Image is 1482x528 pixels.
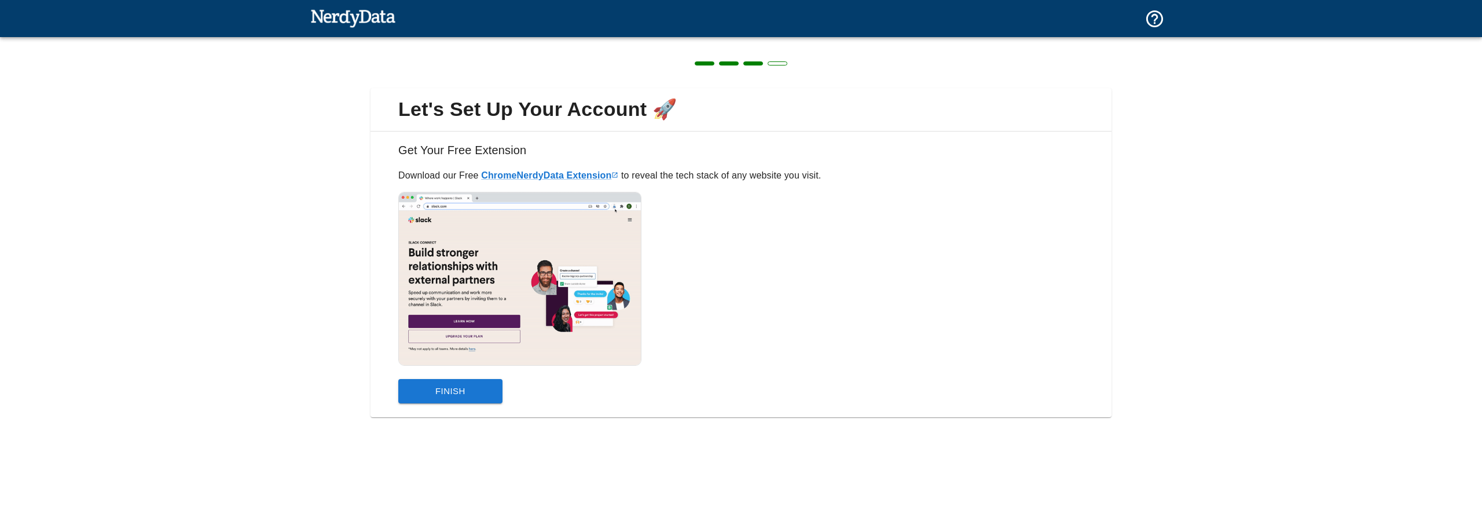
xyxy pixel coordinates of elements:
[398,379,502,403] button: Finish
[310,6,395,30] img: NerdyData.com
[380,97,1102,122] span: Let's Set Up Your Account 🚀
[398,169,1084,183] p: Download our Free to reveal the tech stack of any website you visit.
[481,170,618,180] a: ChromeNerdyData Extension
[1138,2,1172,36] button: Support and Documentation
[380,141,1102,169] h6: Get Your Free Extension
[1424,446,1468,490] iframe: Drift Widget Chat Controller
